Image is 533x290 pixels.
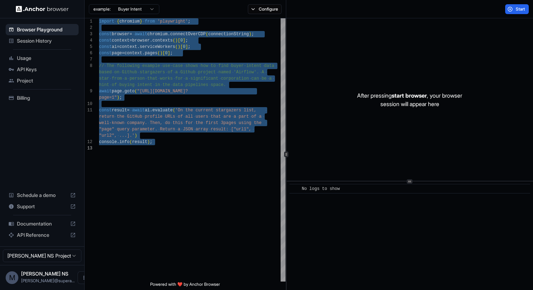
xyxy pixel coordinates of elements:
[6,218,79,229] div: Documentation
[17,232,67,239] span: API Reference
[78,271,90,284] button: Open menu
[135,133,137,138] span: )
[135,89,137,94] span: (
[6,35,79,47] div: Session History
[17,55,76,62] span: Usage
[158,19,188,24] span: 'playwright'
[129,38,132,43] span: =
[160,51,163,56] span: )
[85,37,92,44] div: 4
[85,101,92,107] div: 10
[85,107,92,113] div: 11
[147,140,150,144] span: )
[99,76,226,81] span: star from a person that works for a significant co
[17,203,67,210] span: Support
[6,75,79,86] div: Project
[112,51,122,56] span: page
[85,44,92,50] div: 5
[122,89,124,94] span: .
[178,44,180,49] span: )
[132,108,145,113] span: await
[6,190,79,201] div: Schedule a demo
[145,108,150,113] span: ai
[180,44,183,49] span: [
[251,32,254,37] span: ;
[516,6,526,12] span: Start
[85,145,92,152] div: 13
[99,51,112,56] span: const
[99,32,112,37] span: const
[185,38,188,43] span: ;
[188,19,190,24] span: ;
[120,19,140,24] span: chromium
[99,133,135,138] span: "url2", ...].'
[17,77,76,84] span: Project
[147,32,168,37] span: chromium
[167,32,170,37] span: .
[117,44,119,49] span: =
[99,140,117,144] span: console
[6,24,79,35] div: Browser Playground
[99,82,226,87] span: hint of buying intent in the data pipelines space.
[120,140,130,144] span: info
[99,70,226,75] span: based on Github stargazers of a Github project nam
[188,44,190,49] span: ;
[226,63,274,68] span: d buyer-intent data
[152,108,173,113] span: evaluate
[183,44,185,49] span: 0
[85,63,92,69] div: 8
[175,38,178,43] span: )
[6,271,18,284] div: M
[137,89,188,94] span: "[URL][DOMAIN_NAME]?
[132,140,147,144] span: result
[132,38,150,43] span: browser
[150,38,152,43] span: .
[120,44,137,49] span: context
[117,140,119,144] span: .
[208,32,249,37] span: connectionString
[226,76,272,81] span: rporation can be a
[135,32,147,37] span: await
[85,88,92,94] div: 9
[206,32,208,37] span: (
[6,64,79,75] div: API Keys
[183,38,185,43] span: ]
[178,38,180,43] span: [
[293,185,296,192] span: ​
[112,108,127,113] span: result
[392,92,427,99] span: start browser
[185,44,188,49] span: ]
[120,95,122,100] span: ;
[17,192,67,199] span: Schedule a demo
[99,95,117,100] span: page=1"
[249,32,251,37] span: )
[173,38,175,43] span: (
[173,108,175,113] span: (
[85,25,92,31] div: 2
[142,51,145,56] span: .
[99,89,112,94] span: await
[6,92,79,104] div: Billing
[99,108,112,113] span: const
[17,94,76,101] span: Billing
[85,31,92,37] div: 3
[150,108,152,113] span: .
[150,282,220,290] span: Powered with ❤️ by Anchor Browser
[124,51,142,56] span: context
[175,44,178,49] span: (
[99,114,226,119] span: return the GitHub profile URLs of all users that a
[21,278,75,283] span: mukunda@superagi.com
[112,89,122,94] span: page
[21,271,68,277] span: Mukunda NS
[357,91,462,108] p: After pressing , your browser session will appear here
[140,44,175,49] span: serviceWorkers
[99,38,112,43] span: const
[112,38,129,43] span: context
[93,6,111,12] span: example:
[129,140,132,144] span: (
[226,114,262,119] span: re a part of a
[140,19,142,24] span: }
[150,140,152,144] span: ;
[302,186,340,191] span: No logs to show
[170,51,173,56] span: ;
